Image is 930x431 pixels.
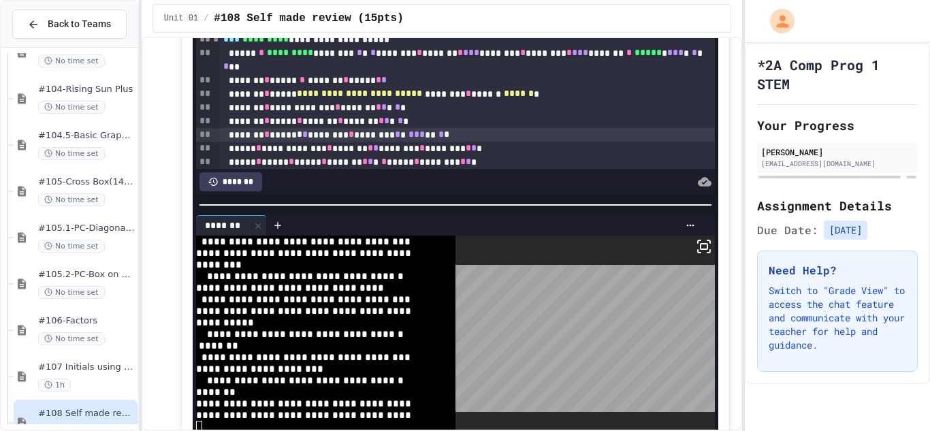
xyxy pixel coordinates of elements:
[38,147,105,160] span: No time set
[38,286,105,299] span: No time set
[761,146,914,158] div: [PERSON_NAME]
[12,10,127,39] button: Back to Teams
[757,222,818,238] span: Due Date:
[761,159,914,169] div: [EMAIL_ADDRESS][DOMAIN_NAME]
[757,116,918,135] h2: Your Progress
[38,408,135,419] span: #108 Self made review (15pts)
[757,196,918,215] h2: Assignment Details
[824,221,867,240] span: [DATE]
[38,379,71,392] span: 1h
[769,262,906,278] h3: Need Help?
[38,130,135,142] span: #104.5-Basic Graphics Review
[38,269,135,281] span: #105.2-PC-Box on Box
[164,13,198,24] span: Unit 01
[38,176,135,188] span: #105-Cross Box(14pts)
[38,54,105,67] span: No time set
[204,13,208,24] span: /
[38,84,135,95] span: #104-Rising Sun Plus
[38,332,105,345] span: No time set
[38,101,105,114] span: No time set
[38,362,135,373] span: #107 Initials using shapes
[38,223,135,234] span: #105.1-PC-Diagonal line
[38,193,105,206] span: No time set
[38,240,105,253] span: No time set
[48,17,111,31] span: Back to Teams
[38,315,135,327] span: #106-Factors
[757,55,918,93] h1: *2A Comp Prog 1 STEM
[214,10,403,27] span: #108 Self made review (15pts)
[769,284,906,352] p: Switch to "Grade View" to access the chat feature and communicate with your teacher for help and ...
[756,5,798,37] div: My Account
